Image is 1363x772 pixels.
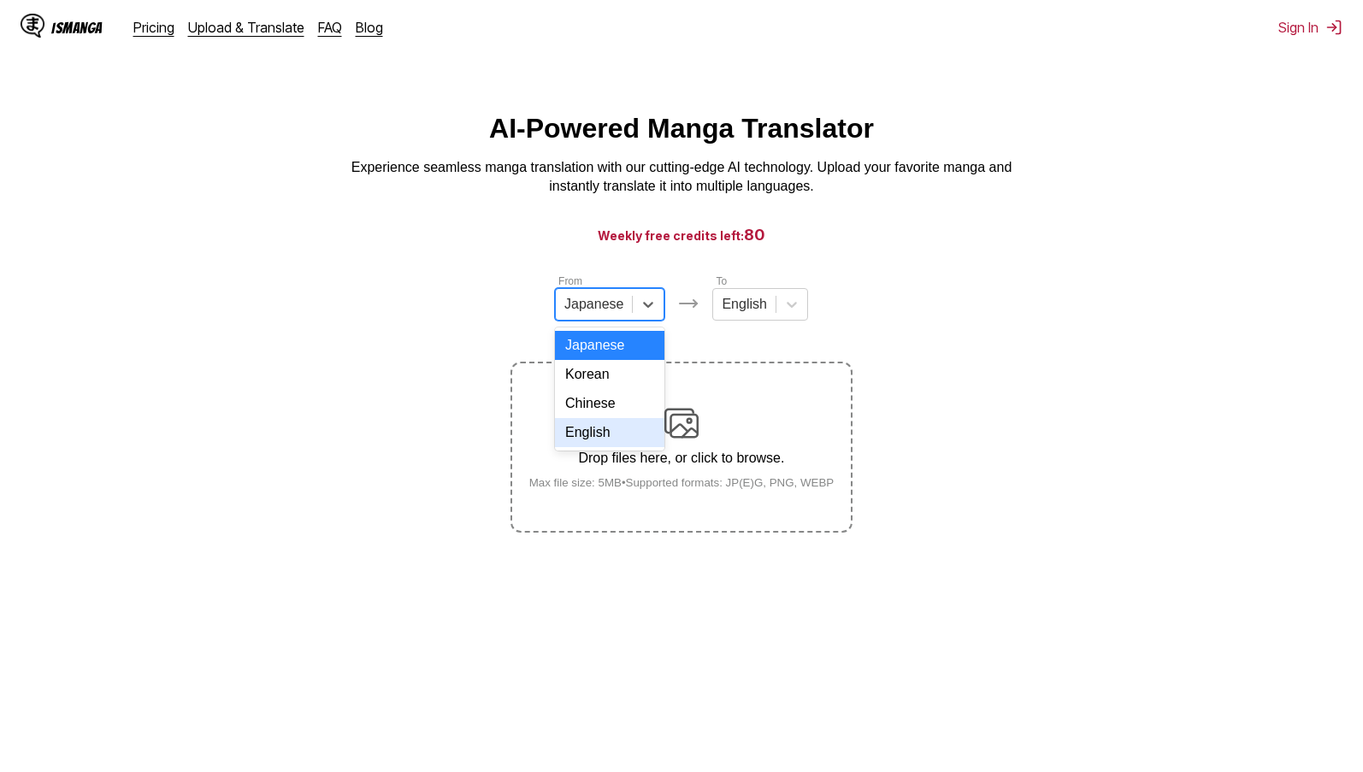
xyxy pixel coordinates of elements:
button: Sign In [1278,19,1342,36]
div: Japanese [555,331,664,360]
span: 80 [744,226,765,244]
label: To [716,275,727,287]
a: Upload & Translate [188,19,304,36]
a: Blog [356,19,383,36]
small: Max file size: 5MB • Supported formats: JP(E)G, PNG, WEBP [516,476,848,489]
img: Languages icon [678,293,699,314]
p: Drop files here, or click to browse. [516,451,848,466]
div: Chinese [555,389,664,418]
h3: Weekly free credits left: [41,224,1322,245]
div: IsManga [51,20,103,36]
h1: AI-Powered Manga Translator [489,113,874,144]
p: Experience seamless manga translation with our cutting-edge AI technology. Upload your favorite m... [339,158,1024,197]
div: English [555,418,664,447]
a: IsManga LogoIsManga [21,14,133,41]
img: Sign out [1325,19,1342,36]
a: FAQ [318,19,342,36]
a: Pricing [133,19,174,36]
img: IsManga Logo [21,14,44,38]
div: Korean [555,360,664,389]
label: From [558,275,582,287]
